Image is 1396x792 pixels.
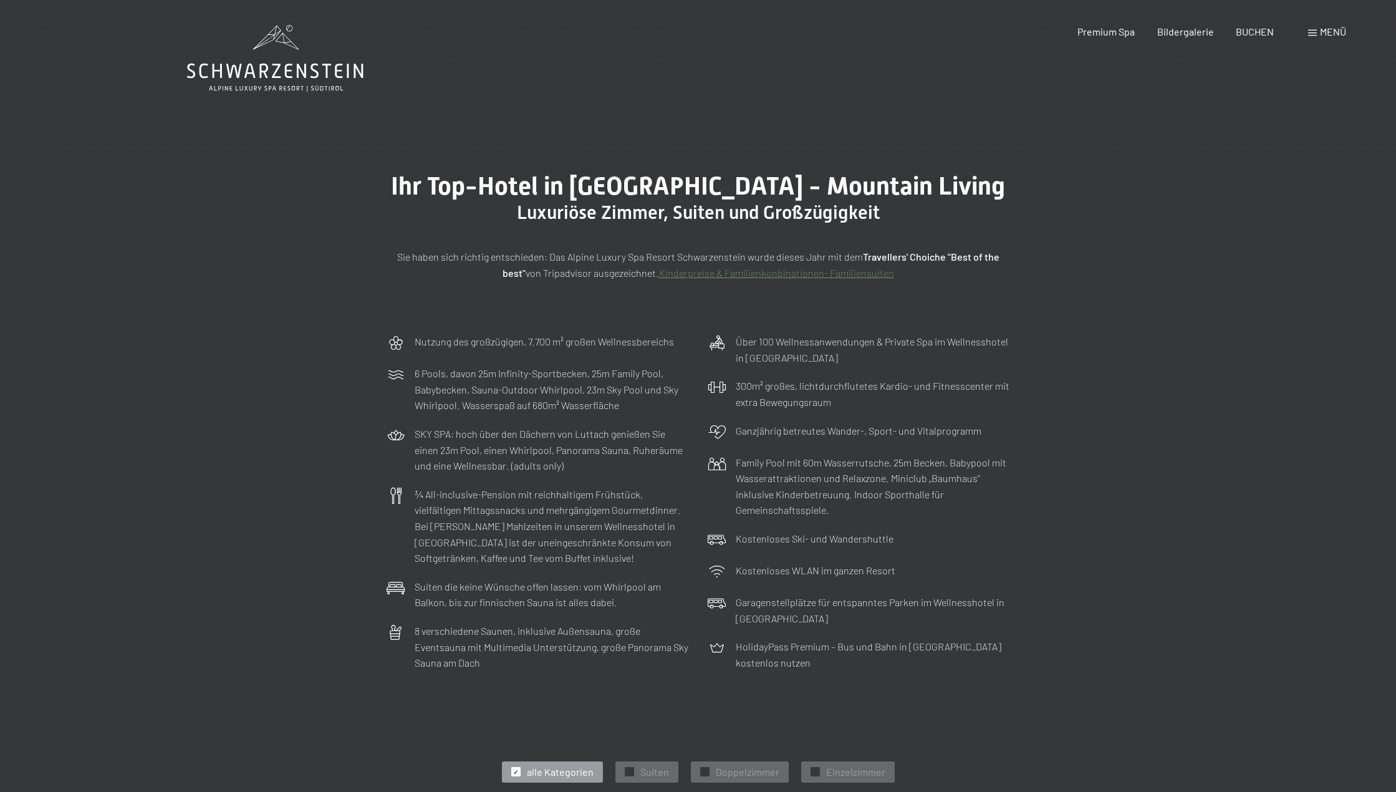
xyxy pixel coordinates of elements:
[391,171,1005,201] span: Ihr Top-Hotel in [GEOGRAPHIC_DATA] - Mountain Living
[640,765,669,779] span: Suiten
[513,768,518,776] span: ✓
[415,365,689,413] p: 6 Pools, davon 25m Infinity-Sportbecken, 25m Family Pool, Babybecken, Sauna-Outdoor Whirlpool, 23...
[736,639,1010,670] p: HolidayPass Premium – Bus und Bahn in [GEOGRAPHIC_DATA] kostenlos nutzen
[387,249,1010,281] p: Sie haben sich richtig entschieden: Das Alpine Luxury Spa Resort Schwarzenstein wurde dieses Jahr...
[1077,26,1135,37] a: Premium Spa
[702,768,707,776] span: ✓
[812,768,817,776] span: ✓
[736,563,895,579] p: Kostenloses WLAN im ganzen Resort
[659,267,894,279] a: Kinderpreise & Familienkonbinationen- Familiensuiten
[415,579,689,611] p: Suiten die keine Wünsche offen lassen: vom Whirlpool am Balkon, bis zur finnischen Sauna ist alle...
[736,531,893,547] p: Kostenloses Ski- und Wandershuttle
[736,423,981,439] p: Ganzjährig betreutes Wander-, Sport- und Vitalprogramm
[527,765,594,779] span: alle Kategorien
[736,455,1010,518] p: Family Pool mit 60m Wasserrutsche, 25m Becken, Babypool mit Wasserattraktionen und Relaxzone. Min...
[736,334,1010,365] p: Über 100 Wellnessanwendungen & Private Spa im Wellnesshotel in [GEOGRAPHIC_DATA]
[736,594,1010,626] p: Garagenstellplätze für entspanntes Parken im Wellnesshotel in [GEOGRAPHIC_DATA]
[627,768,632,776] span: ✓
[517,201,880,223] span: Luxuriöse Zimmer, Suiten und Großzügigkeit
[415,486,689,566] p: ¾ All-inclusive-Pension mit reichhaltigem Frühstück, vielfältigen Mittagssnacks und mehrgängigem ...
[1157,26,1214,37] a: Bildergalerie
[415,426,689,474] p: SKY SPA: hoch über den Dächern von Luttach genießen Sie einen 23m Pool, einen Whirlpool, Panorama...
[826,765,885,779] span: Einzelzimmer
[1236,26,1274,37] a: BUCHEN
[415,623,689,671] p: 8 verschiedene Saunen, inklusive Außensauna, große Eventsauna mit Multimedia Unterstützung, große...
[736,378,1010,410] p: 300m² großes, lichtdurchflutetes Kardio- und Fitnesscenter mit extra Bewegungsraum
[503,251,999,279] strong: Travellers' Choiche "Best of the best"
[1320,26,1346,37] span: Menü
[716,765,779,779] span: Doppelzimmer
[415,334,674,350] p: Nutzung des großzügigen, 7.700 m² großen Wellnessbereichs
